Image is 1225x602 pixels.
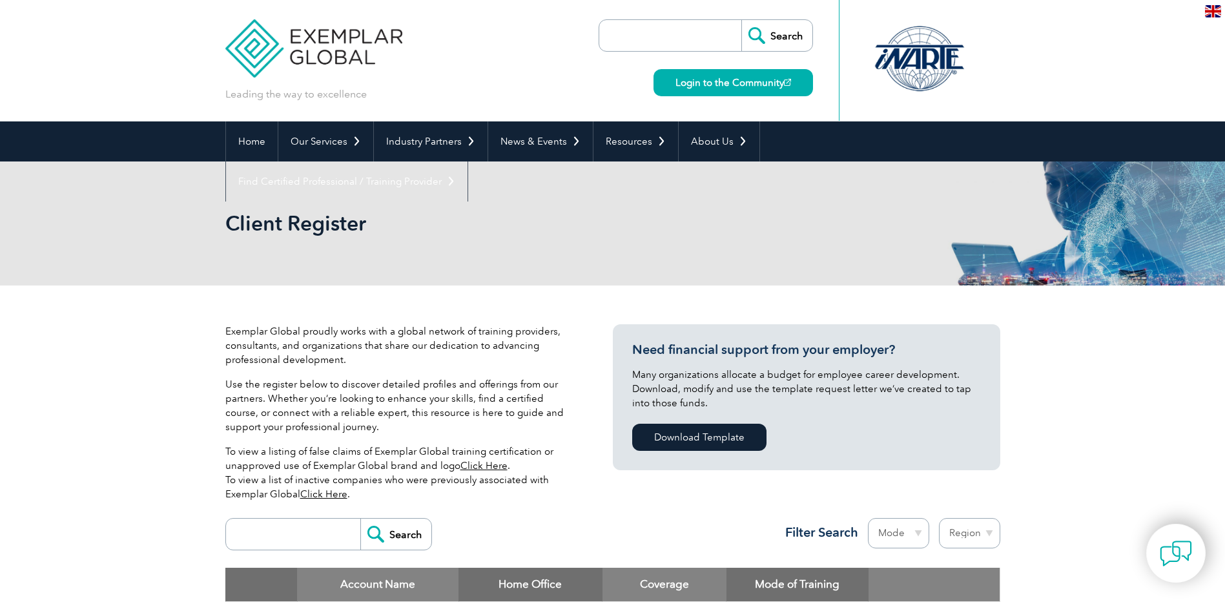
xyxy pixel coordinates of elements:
[1160,537,1192,570] img: contact-chat.png
[741,20,812,51] input: Search
[278,121,373,161] a: Our Services
[225,444,574,501] p: To view a listing of false claims of Exemplar Global training certification or unapproved use of ...
[226,161,468,202] a: Find Certified Professional / Training Provider
[632,424,767,451] a: Download Template
[654,69,813,96] a: Login to the Community
[777,524,858,541] h3: Filter Search
[488,121,593,161] a: News & Events
[632,368,981,410] p: Many organizations allocate a budget for employee career development. Download, modify and use th...
[360,519,431,550] input: Search
[784,79,791,86] img: open_square.png
[225,324,574,367] p: Exemplar Global proudly works with a global network of training providers, consultants, and organ...
[726,568,869,601] th: Mode of Training: activate to sort column ascending
[869,568,1000,601] th: : activate to sort column ascending
[458,568,602,601] th: Home Office: activate to sort column ascending
[225,213,768,234] h2: Client Register
[225,377,574,434] p: Use the register below to discover detailed profiles and offerings from our partners. Whether you...
[374,121,488,161] a: Industry Partners
[297,568,458,601] th: Account Name: activate to sort column descending
[679,121,759,161] a: About Us
[593,121,678,161] a: Resources
[1205,5,1221,17] img: en
[460,460,508,472] a: Click Here
[226,121,278,161] a: Home
[602,568,726,601] th: Coverage: activate to sort column ascending
[632,342,981,358] h3: Need financial support from your employer?
[225,87,367,101] p: Leading the way to excellence
[300,488,347,500] a: Click Here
